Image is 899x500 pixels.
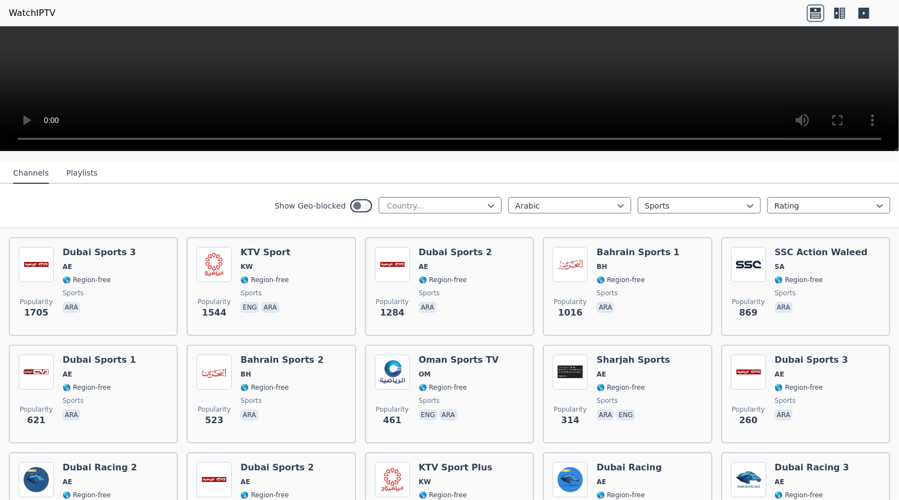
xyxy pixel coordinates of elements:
p: eng [240,302,259,313]
img: Sharjah Sports [553,355,588,390]
span: 🌎 Region-free [597,491,645,499]
p: ara [419,302,436,313]
label: Show Geo-blocked [274,200,346,211]
h6: Dubai Sports 1 [63,355,136,366]
p: ara [440,409,457,420]
span: 🌎 Region-free [775,383,823,392]
span: AE [775,477,784,486]
span: Popularity [376,405,409,414]
img: Dubai Sports 1 [19,355,54,390]
button: Playlists [66,163,98,184]
h6: Dubai Racing 2 [63,462,137,473]
span: OM [419,370,431,379]
h6: Dubai Sports 3 [775,355,849,366]
span: 🌎 Region-free [775,276,823,284]
span: 1016 [558,306,583,319]
p: ara [63,409,80,420]
p: ara [775,409,793,420]
img: Dubai Racing [553,462,588,497]
span: sports [597,396,617,405]
span: Popularity [20,405,53,414]
span: 🌎 Region-free [419,491,467,499]
img: Dubai Racing 2 [19,462,54,497]
span: 🌎 Region-free [63,491,111,499]
span: Popularity [198,297,231,306]
span: 🌎 Region-free [240,276,289,284]
span: 🌎 Region-free [63,276,111,284]
span: sports [419,289,440,297]
h6: Bahrain Sports 2 [240,355,323,366]
p: ara [775,302,793,313]
img: KTV Sport [196,247,232,282]
span: 🌎 Region-free [240,383,289,392]
span: Popularity [554,405,587,414]
img: KTV Sport Plus [375,462,410,497]
h6: Sharjah Sports [597,355,670,366]
span: AE [63,370,72,379]
span: 869 [739,306,757,319]
h6: KTV Sport Plus [419,462,492,473]
span: Popularity [376,297,409,306]
p: ara [597,409,614,420]
img: Dubai Sports 2 [196,462,232,497]
span: Popularity [732,405,765,414]
span: Popularity [20,297,53,306]
span: AE [597,477,606,486]
span: AE [597,370,606,379]
h6: Oman Sports TV [419,355,499,366]
span: Popularity [732,297,765,306]
span: 🌎 Region-free [63,383,111,392]
h6: Dubai Racing 3 [775,462,850,473]
button: Channels [13,163,49,184]
p: ara [261,302,279,313]
span: 🌎 Region-free [419,276,467,284]
span: 314 [561,414,579,427]
p: ara [63,302,80,313]
h6: Dubai Sports 2 [419,247,492,258]
span: sports [597,289,617,297]
span: AE [240,477,250,486]
p: ara [240,409,258,420]
span: sports [775,289,796,297]
img: SSC Action Waleed [731,247,766,282]
h6: Dubai Racing [597,462,662,473]
p: ara [597,302,614,313]
span: 461 [383,414,401,427]
span: 🌎 Region-free [597,383,645,392]
img: Dubai Racing 3 [731,462,766,497]
p: eng [419,409,437,420]
span: 🌎 Region-free [419,383,467,392]
span: KW [419,477,431,486]
span: AE [419,262,428,271]
span: 🌎 Region-free [597,276,645,284]
img: Dubai Sports 3 [19,247,54,282]
img: Bahrain Sports 1 [553,247,588,282]
span: AE [63,262,72,271]
span: Popularity [198,405,231,414]
h6: SSC Action Waleed [775,247,868,258]
h6: Bahrain Sports 1 [597,247,679,258]
span: sports [240,396,261,405]
img: Dubai Sports 2 [375,247,410,282]
span: BH [240,370,251,379]
img: Bahrain Sports 2 [196,355,232,390]
span: Popularity [554,297,587,306]
span: sports [775,396,796,405]
span: 523 [205,414,223,427]
span: AE [775,370,784,379]
img: Oman Sports TV [375,355,410,390]
span: KW [240,262,253,271]
h6: Dubai Sports 2 [240,462,314,473]
span: 1705 [24,306,49,319]
a: WatchIPTV [9,7,55,20]
span: SA [775,262,785,271]
h6: KTV Sport [240,247,290,258]
span: 🌎 Region-free [240,491,289,499]
span: AE [63,477,72,486]
span: 621 [27,414,45,427]
span: 🌎 Region-free [775,491,823,499]
span: sports [419,396,440,405]
p: eng [616,409,635,420]
span: BH [597,262,607,271]
span: sports [240,289,261,297]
